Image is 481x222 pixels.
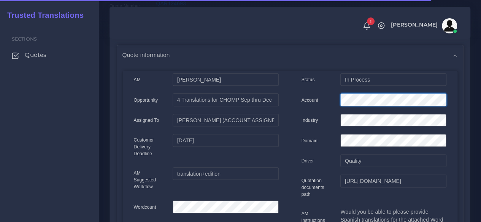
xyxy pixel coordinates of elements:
[134,97,158,104] label: Opportunity
[367,17,375,25] span: 1
[302,97,318,104] label: Account
[302,76,315,83] label: Status
[391,22,438,27] span: [PERSON_NAME]
[134,137,162,157] label: Customer Delivery Deadline
[12,36,37,42] span: Sections
[387,18,460,33] a: [PERSON_NAME]avatar
[302,177,329,198] label: Quotation documents path
[117,45,463,65] div: Quote information
[25,51,46,59] span: Quotes
[442,18,457,33] img: avatar
[134,117,159,124] label: Assigned To
[2,11,84,20] h2: Trusted Translations
[122,50,170,59] span: Quote information
[134,76,141,83] label: AM
[173,114,278,127] input: pm
[302,137,317,144] label: Domain
[302,157,314,164] label: Driver
[6,47,93,63] a: Quotes
[134,204,156,211] label: Wordcount
[360,22,373,30] a: 1
[134,170,162,190] label: AM Suggested Workflow
[302,117,318,124] label: Industry
[2,9,84,22] a: Trusted Translations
